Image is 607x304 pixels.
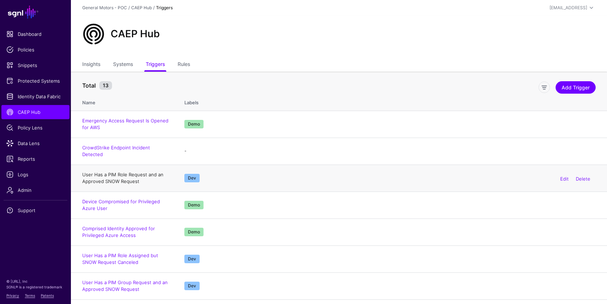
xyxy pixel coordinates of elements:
[1,105,69,119] a: CAEP Hub
[6,109,65,116] span: CAEP Hub
[1,183,69,197] a: Admin
[131,5,152,10] a: CAEP Hub
[177,92,607,111] th: Labels
[6,207,65,214] span: Support
[1,167,69,182] a: Logs
[184,228,204,236] span: Demo
[556,81,596,94] a: Add Trigger
[184,148,596,155] div: -
[6,140,65,147] span: Data Lens
[146,58,165,72] a: Triggers
[6,77,65,84] span: Protected Systems
[152,5,156,11] div: /
[6,284,65,290] p: SGNL® is a registered trademark
[99,81,112,90] small: 13
[6,46,65,53] span: Policies
[550,5,587,11] div: [EMAIL_ADDRESS]
[184,201,204,209] span: Demo
[41,293,54,298] a: Patents
[6,62,65,69] span: Snippets
[184,174,200,182] span: Dev
[178,58,190,72] a: Rules
[576,176,590,182] a: Delete
[82,199,160,211] a: Device Compromised for Privileged Azure User
[1,58,69,72] a: Snippets
[113,58,133,72] a: Systems
[1,74,69,88] a: Protected Systems
[6,31,65,38] span: Dashboard
[71,92,177,111] th: Name
[25,293,35,298] a: Terms
[6,171,65,178] span: Logs
[6,93,65,100] span: Identity Data Fabric
[1,152,69,166] a: Reports
[184,255,200,263] span: Dev
[82,145,150,157] a: CrowdStrike Endpoint Incident Detected
[6,187,65,194] span: Admin
[82,253,158,265] a: User Has a PIM Role Assigned but SNOW Request Canceled
[82,172,163,184] a: User Has a PIM Role Request and an Approved SNOW Request
[82,82,96,89] strong: Total
[6,155,65,162] span: Reports
[184,282,200,290] span: Dev
[6,293,19,298] a: Privacy
[6,124,65,131] span: Policy Lens
[560,176,569,182] a: Edit
[127,5,131,11] div: /
[82,58,100,72] a: Insights
[82,280,168,292] a: User Has a PIM Group Request and an Approved SNOW Request
[1,43,69,57] a: Policies
[82,226,155,238] a: Comprised Identity Approved for Privileged Azure Access
[1,89,69,104] a: Identity Data Fabric
[111,28,160,40] h2: CAEP Hub
[156,5,173,10] strong: Triggers
[6,278,65,284] p: © [URL], Inc
[1,136,69,150] a: Data Lens
[1,121,69,135] a: Policy Lens
[82,5,127,10] a: General Motors - POC
[4,4,67,20] a: SGNL
[82,118,168,131] a: Emergency Access Request Is Opened for AWS
[184,120,204,128] span: Demo
[1,27,69,41] a: Dashboard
